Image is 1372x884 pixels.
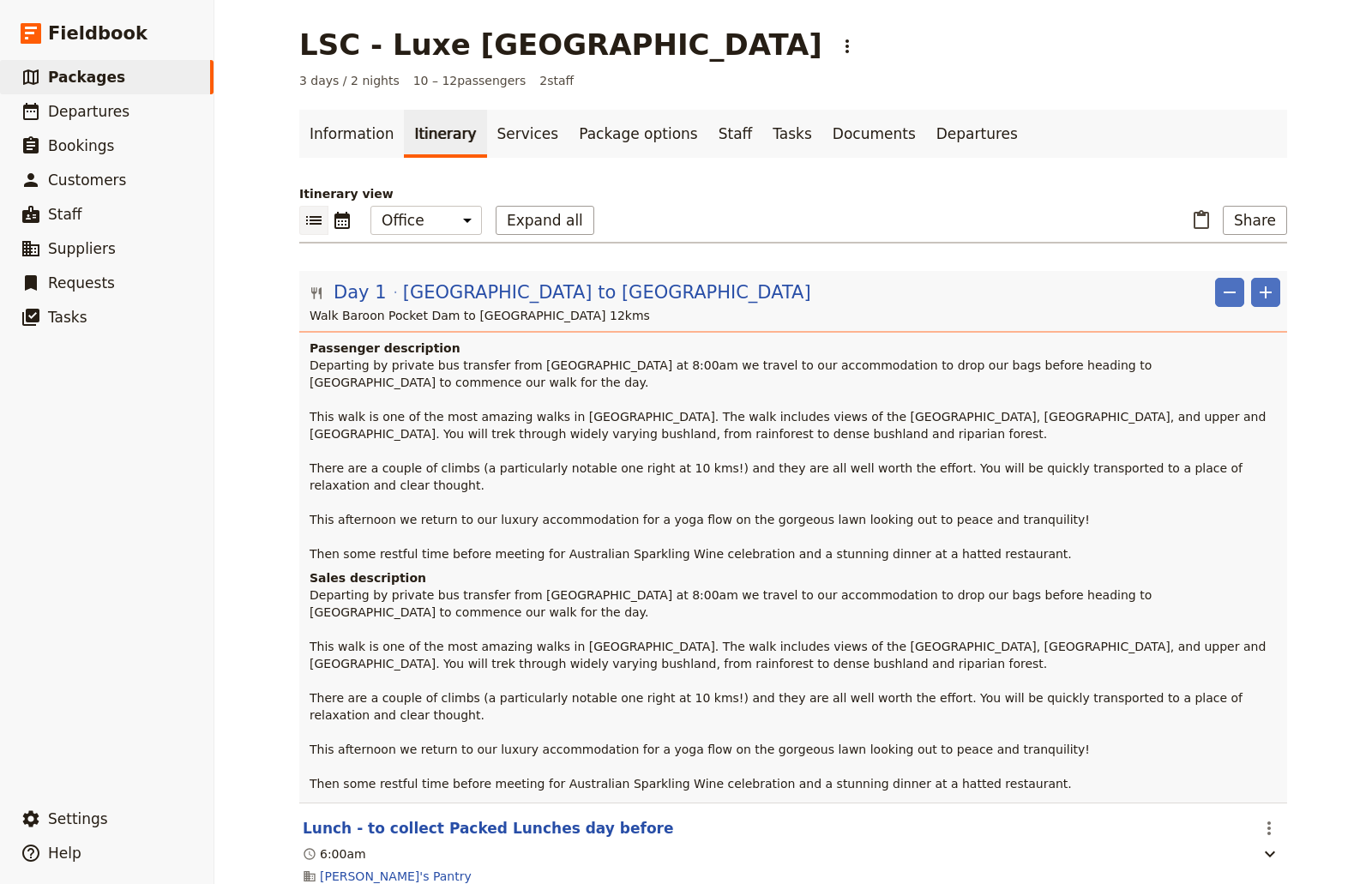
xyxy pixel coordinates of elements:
[48,27,84,41] div: v 4.0.24
[569,110,707,158] a: Package options
[303,845,366,863] div: 6:00am
[303,818,674,839] button: Edit this itinerary item
[48,845,81,862] span: Help
[833,32,862,61] button: Actions
[1187,206,1216,235] button: Paste itinerary item
[310,357,1280,562] p: Departing by private bus transfer from [GEOGRAPHIC_DATA] at 8:00am we travel to our accommodation...
[708,110,763,158] a: Staff
[404,110,486,158] a: Itinerary
[48,69,125,86] span: Packages
[65,101,153,112] div: Domain Overview
[48,240,116,257] span: Suppliers
[1215,278,1244,307] button: Remove
[310,307,1280,324] p: Walk Baroon Pocket Dam to [GEOGRAPHIC_DATA] 12kms
[27,45,41,58] img: website_grey.svg
[46,99,60,113] img: tab_domain_overview_orange.svg
[48,137,114,154] span: Bookings
[310,569,1280,586] h4: Sales description
[48,103,129,120] span: Departures
[48,810,108,827] span: Settings
[299,27,822,62] h1: LSC - Luxe [GEOGRAPHIC_DATA]
[413,72,527,89] span: 10 – 12 passengers
[45,45,189,58] div: Domain: [DOMAIN_NAME]
[48,21,147,46] span: Fieldbook
[190,101,289,112] div: Keywords by Traffic
[1251,278,1280,307] button: Add
[762,110,822,158] a: Tasks
[926,110,1028,158] a: Departures
[299,72,400,89] span: 3 days / 2 nights
[48,274,115,292] span: Requests
[334,280,387,305] span: Day 1
[403,280,811,305] span: [GEOGRAPHIC_DATA] to [GEOGRAPHIC_DATA]
[496,206,594,235] button: Expand all
[48,206,82,223] span: Staff
[822,110,926,158] a: Documents
[487,110,569,158] a: Services
[27,27,41,41] img: logo_orange.svg
[48,309,87,326] span: Tasks
[539,72,574,89] span: 2 staff
[48,171,126,189] span: Customers
[299,185,1287,202] p: Itinerary view
[328,206,357,235] button: Calendar view
[310,586,1280,792] p: Departing by private bus transfer from [GEOGRAPHIC_DATA] at 8:00am we travel to our accommodation...
[310,340,1280,357] h4: Passenger description
[1223,206,1287,235] button: Share
[1255,814,1284,843] button: Actions
[299,110,404,158] a: Information
[171,99,184,113] img: tab_keywords_by_traffic_grey.svg
[310,280,811,305] button: Edit day information
[299,206,328,235] button: List view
